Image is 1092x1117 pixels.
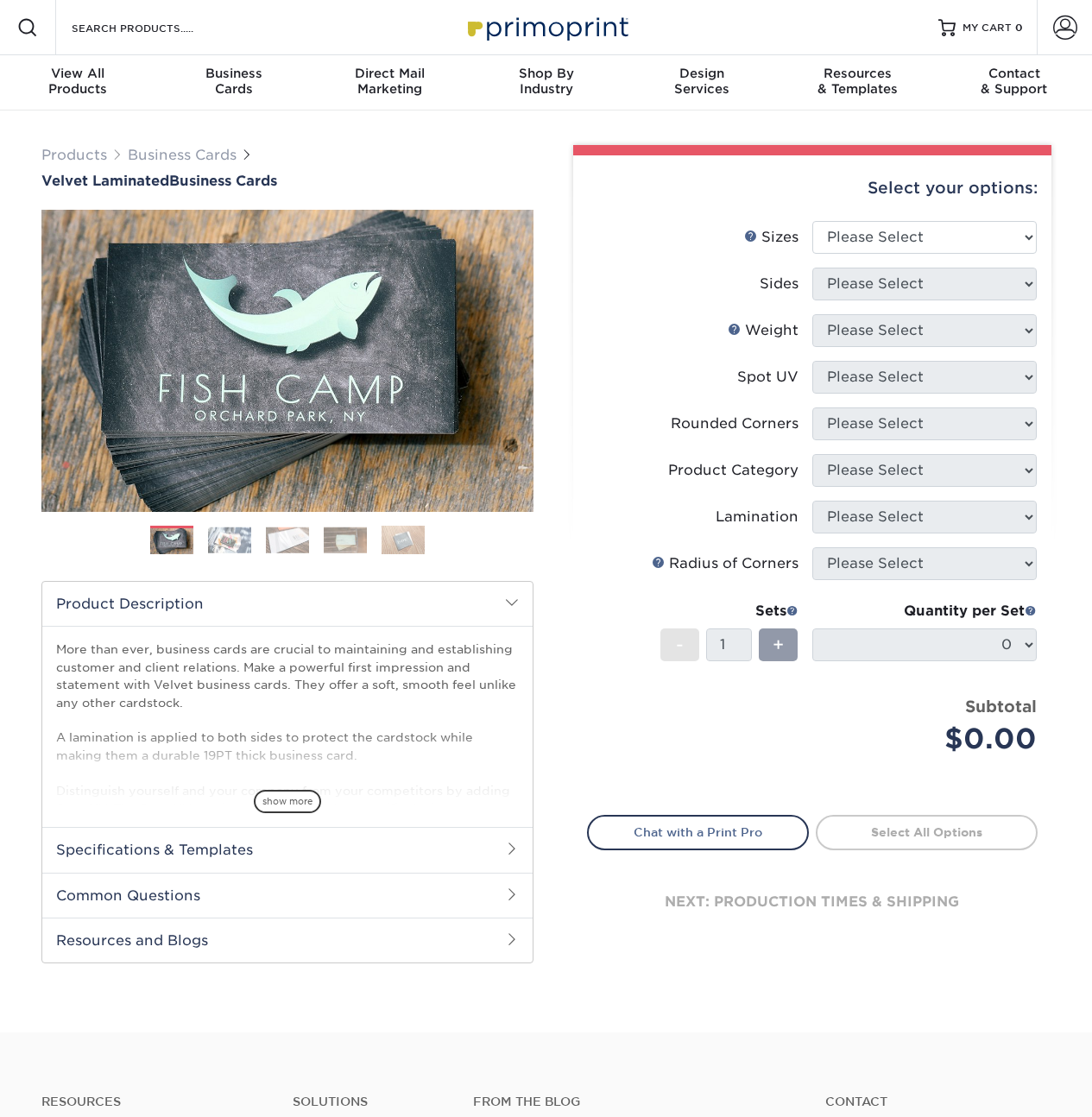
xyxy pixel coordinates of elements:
div: $0.00 [825,718,1037,760]
span: show more [254,790,321,813]
a: Chat with a Print Pro [587,815,809,849]
div: Sizes [744,227,798,248]
h2: Common Questions [42,873,533,918]
div: Lamination [716,507,798,527]
div: Product Category [668,460,798,481]
div: Rounded Corners [671,413,798,434]
div: Services [624,66,780,97]
span: Resources [780,66,937,81]
div: Cards [156,66,312,97]
a: Shop ByIndustry [468,55,624,110]
h4: Resources [41,1095,267,1109]
p: More than ever, business cards are crucial to maintaining and establishing customer and client re... [56,641,519,922]
div: Select your options: [587,155,1038,221]
a: Contact [825,1095,1051,1109]
a: Contact& Support [936,55,1092,110]
img: Business Cards 02 [208,527,251,553]
a: Resources& Templates [780,55,937,110]
div: next: production times & shipping [587,850,1038,954]
div: Industry [468,66,624,97]
span: Shop By [468,66,624,81]
h4: From the Blog [473,1095,779,1109]
span: Velvet Laminated [41,173,169,189]
h4: Solutions [293,1095,446,1109]
div: Spot UV [737,367,798,388]
img: Business Cards 03 [266,527,309,553]
div: Quantity per Set [812,601,1037,622]
div: & Templates [780,66,937,97]
span: Design [624,66,780,81]
div: & Support [936,66,1092,97]
span: Direct Mail [312,66,468,81]
h1: Business Cards [41,173,533,189]
img: Business Cards 01 [150,520,193,563]
a: DesignServices [624,55,780,110]
a: Velvet LaminatedBusiness Cards [41,173,533,189]
h2: Product Description [42,582,533,626]
h2: Resources and Blogs [42,918,533,962]
a: Select All Options [816,815,1038,849]
span: + [773,632,784,658]
input: SEARCH PRODUCTS..... [70,17,238,38]
span: MY CART [963,21,1012,35]
span: - [676,632,684,658]
div: Marketing [312,66,468,97]
span: 0 [1015,22,1023,34]
div: Radius of Corners [652,553,798,574]
div: Weight [728,320,798,341]
img: Business Cards 05 [382,525,425,555]
img: Primoprint [460,9,633,46]
div: Sets [660,601,798,622]
a: Business Cards [128,147,237,163]
h2: Specifications & Templates [42,827,533,872]
span: Contact [936,66,1092,81]
a: BusinessCards [156,55,312,110]
a: Products [41,147,107,163]
strong: Subtotal [965,697,1037,716]
a: Direct MailMarketing [312,55,468,110]
img: Business Cards 04 [324,527,367,553]
div: Sides [760,274,798,294]
span: Business [156,66,312,81]
img: Velvet Laminated 01 [41,115,533,607]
